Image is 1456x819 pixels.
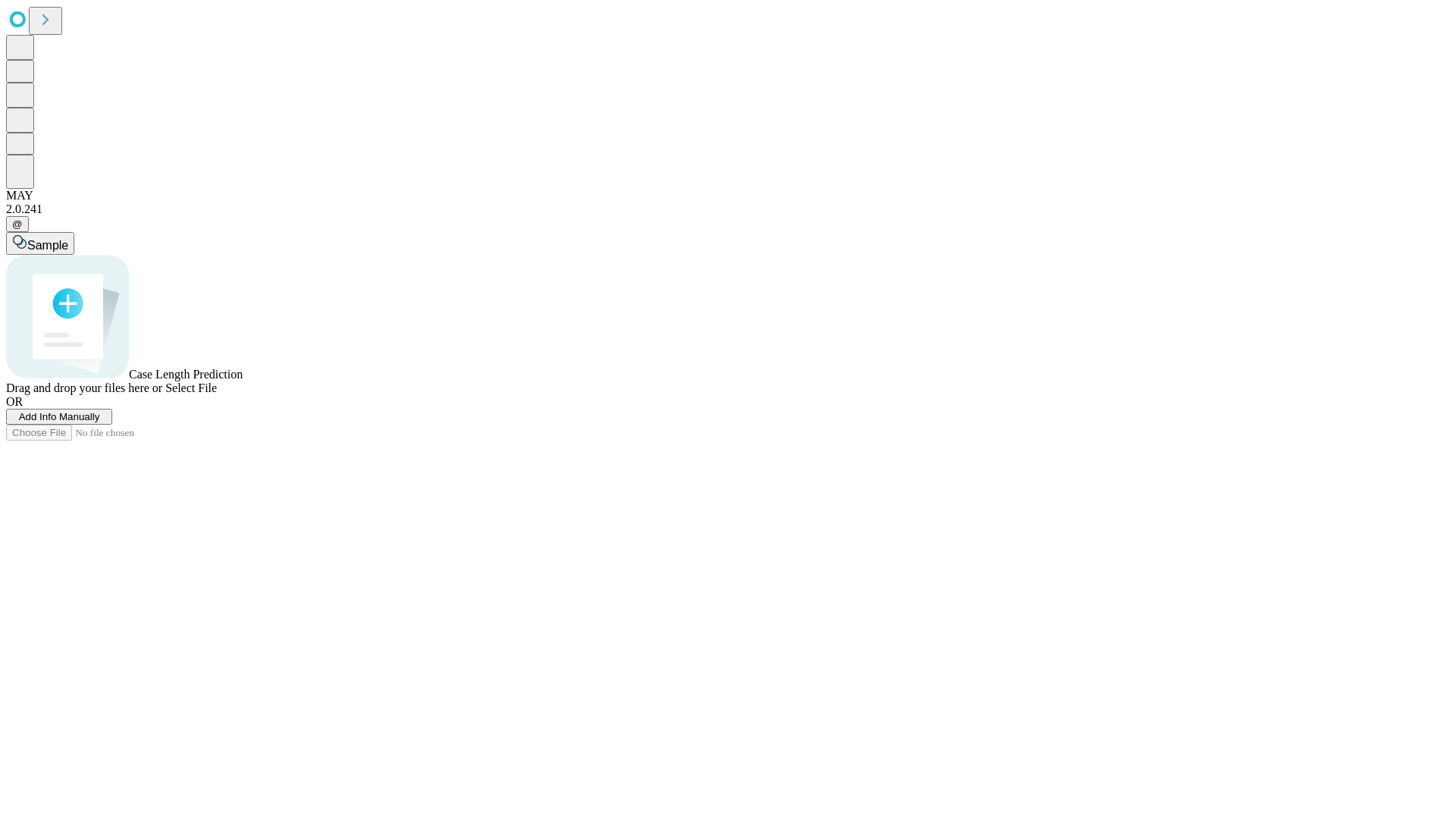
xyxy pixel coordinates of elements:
span: Select File [165,381,217,394]
span: Sample [27,239,68,252]
span: Case Length Prediction [129,368,243,381]
button: Add Info Manually [6,409,112,425]
div: MAY [6,189,1450,202]
span: Add Info Manually [19,411,100,422]
span: Drag and drop your files here or [6,381,162,394]
button: Sample [6,232,74,255]
div: 2.0.241 [6,202,1450,216]
span: @ [12,218,23,230]
span: OR [6,395,23,408]
button: @ [6,216,29,232]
